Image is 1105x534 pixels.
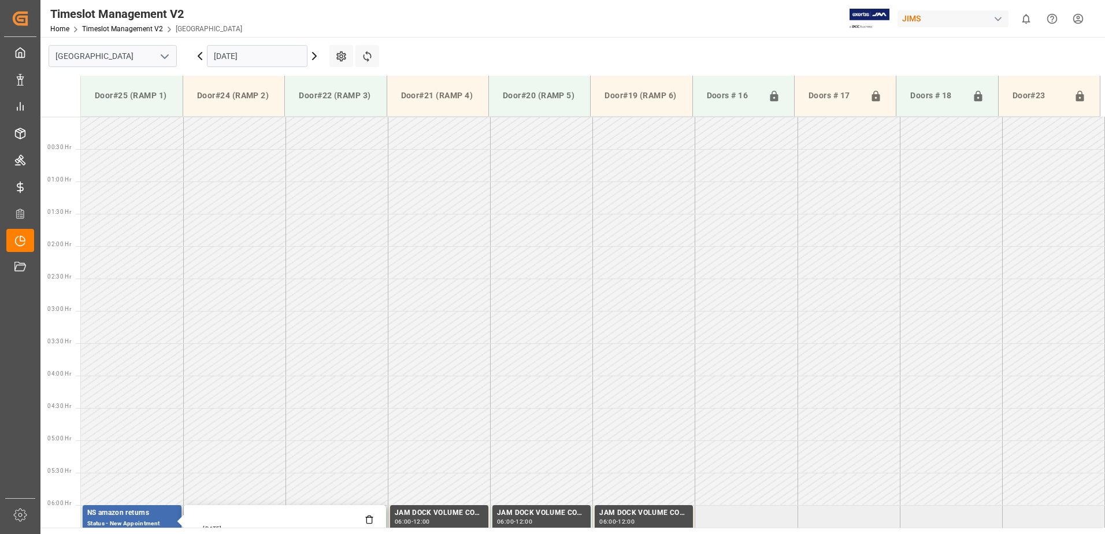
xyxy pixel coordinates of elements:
div: Door#21 (RAMP 4) [396,85,479,106]
div: Door#25 (RAMP 1) [90,85,173,106]
span: 06:00 Hr [47,500,71,506]
div: - [411,519,413,524]
span: 01:30 Hr [47,209,71,215]
a: Timeslot Management V2 [82,25,163,33]
span: 02:30 Hr [47,273,71,280]
div: JAM DOCK VOLUME CONTROL [497,507,586,519]
button: JIMS [898,8,1013,29]
span: 02:00 Hr [47,241,71,247]
div: 12:00 [413,519,430,524]
div: Doors # 18 [906,85,967,107]
div: 06:00 [599,519,616,524]
span: 04:00 Hr [47,370,71,377]
div: Door#19 (RAMP 6) [600,85,683,106]
input: Type to search/select [49,45,177,67]
a: Home [50,25,69,33]
input: DD.MM.YYYY [207,45,307,67]
div: Door#24 (RAMP 2) [192,85,275,106]
div: - [514,519,516,524]
button: open menu [155,47,173,65]
div: JIMS [898,10,1008,27]
div: 06:00 [395,519,411,524]
div: NS amazon returns [87,507,177,519]
span: 05:00 Hr [47,435,71,442]
div: - [616,519,618,524]
div: Timeslot Management V2 [50,5,242,23]
div: JAM DOCK VOLUME CONTROL [395,507,484,519]
div: 12:00 [516,519,532,524]
span: 03:30 Hr [47,338,71,344]
div: 06:00 [497,519,514,524]
span: 05:30 Hr [47,468,71,474]
button: Help Center [1039,6,1065,32]
span: 01:00 Hr [47,176,71,183]
img: Exertis%20JAM%20-%20Email%20Logo.jpg_1722504956.jpg [850,9,889,29]
span: 00:30 Hr [47,144,71,150]
span: 04:30 Hr [47,403,71,409]
button: show 0 new notifications [1013,6,1039,32]
div: Door#23 [1008,85,1069,107]
span: 03:00 Hr [47,306,71,312]
div: Door#20 (RAMP 5) [498,85,581,106]
div: Doors # 17 [804,85,865,107]
div: Status - New Appointment [87,519,177,529]
div: Doors # 16 [702,85,763,107]
div: [DATE] [199,525,373,533]
div: JAM DOCK VOLUME CONTROL [599,507,688,519]
div: Door#22 (RAMP 3) [294,85,377,106]
div: 12:00 [618,519,635,524]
